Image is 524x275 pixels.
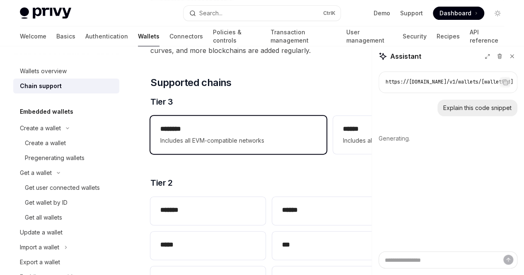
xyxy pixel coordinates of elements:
[25,153,85,163] div: Pregenerating wallets
[213,26,261,46] a: Policies & controls
[390,51,421,61] span: Assistant
[346,26,393,46] a: User management
[169,26,203,46] a: Connectors
[25,198,68,208] div: Get wallet by ID
[25,183,100,193] div: Get user connected wallets
[20,7,71,19] img: light logo
[20,168,52,178] div: Get a wallet
[436,26,459,46] a: Recipes
[469,26,504,46] a: API reference
[379,128,517,149] div: Generating.
[25,138,66,148] div: Create a wallet
[374,9,390,17] a: Demo
[25,213,62,222] div: Get all wallets
[13,225,119,240] a: Update a wallet
[184,6,340,21] button: Open search
[56,26,75,46] a: Basics
[433,7,484,20] a: Dashboard
[403,26,426,46] a: Security
[343,136,499,146] span: Includes all SVM-compatible networks
[13,64,119,79] a: Wallets overview
[150,96,173,108] span: Tier 3
[491,7,504,20] button: Toggle dark mode
[150,116,326,154] a: **** ***Includes all EVM-compatible networks
[20,227,63,237] div: Update a wallet
[13,165,119,180] button: Toggle Get a wallet section
[500,77,510,88] button: Copy the contents from the code block
[20,26,46,46] a: Welcome
[13,255,119,270] a: Export a wallet
[138,26,159,46] a: Wallets
[270,26,336,46] a: Transaction management
[20,242,59,252] div: Import a wallet
[439,9,471,17] span: Dashboard
[323,10,336,17] span: Ctrl K
[333,116,509,154] a: **** *Includes all SVM-compatible networks
[13,210,119,225] a: Get all wallets
[20,81,62,91] div: Chain support
[20,66,67,76] div: Wallets overview
[20,123,61,133] div: Create a wallet
[13,121,119,136] button: Toggle Create a wallet section
[20,107,73,117] h5: Embedded wallets
[150,76,231,89] span: Supported chains
[20,257,60,267] div: Export a wallet
[13,79,119,93] a: Chain support
[13,136,119,151] a: Create a wallet
[13,240,119,255] button: Toggle Import a wallet section
[13,195,119,210] a: Get wallet by ID
[443,104,512,112] div: Explain this code snippet
[13,151,119,165] a: Pregenerating wallets
[160,136,316,146] span: Includes all EVM-compatible networks
[199,8,222,18] div: Search...
[13,180,119,195] a: Get user connected wallets
[400,9,423,17] a: Support
[150,177,172,189] span: Tier 2
[85,26,128,46] a: Authentication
